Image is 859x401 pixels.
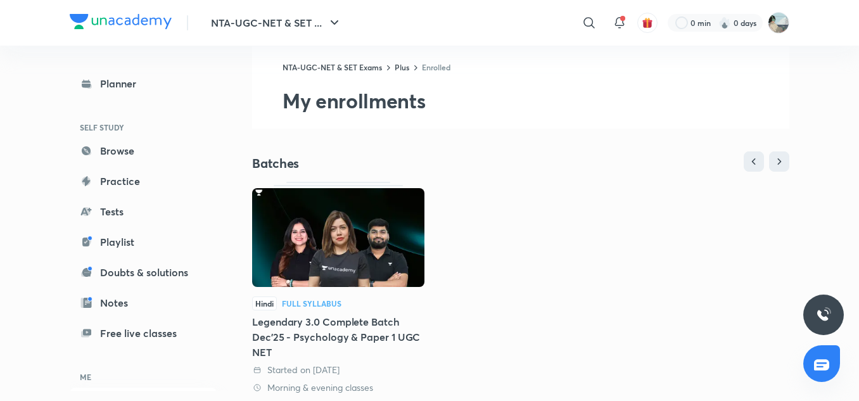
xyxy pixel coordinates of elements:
a: Playlist [70,229,217,255]
a: Browse [70,138,217,163]
a: Enrolled [422,62,450,72]
h2: My enrollments [283,88,789,113]
a: Free live classes [70,321,217,346]
a: Planner [70,71,217,96]
a: Tests [70,199,217,224]
img: Thumbnail [252,188,424,287]
button: avatar [637,13,658,33]
a: Notes [70,290,217,315]
span: Hindi [252,296,277,310]
a: Doubts & solutions [70,260,217,285]
div: Legendary 3.0 Complete Batch Dec'25 - Psychology & Paper 1 UGC NET [252,314,424,360]
img: avatar [642,17,653,29]
h6: ME [70,366,217,388]
div: Full Syllabus [282,300,341,307]
button: NTA-UGC-NET & SET ... [203,10,350,35]
a: NTA-UGC-NET & SET Exams [283,62,382,72]
div: Morning & evening classes [252,381,424,394]
img: streak [718,16,731,29]
a: Plus [395,62,409,72]
a: Company Logo [70,14,172,32]
h6: SELF STUDY [70,117,217,138]
div: Started on 12 Jul 2025 [252,364,424,376]
img: Sanskrati Shresth [768,12,789,34]
a: Practice [70,169,217,194]
img: Company Logo [70,14,172,29]
img: ttu [816,307,831,322]
h4: Batches [252,155,521,172]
